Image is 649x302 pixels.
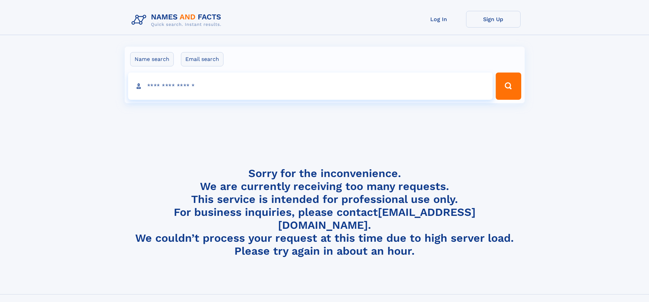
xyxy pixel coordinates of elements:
[129,167,521,258] h4: Sorry for the inconvenience. We are currently receiving too many requests. This service is intend...
[496,73,521,100] button: Search Button
[129,11,227,29] img: Logo Names and Facts
[466,11,521,28] a: Sign Up
[181,52,223,66] label: Email search
[130,52,174,66] label: Name search
[278,206,476,232] a: [EMAIL_ADDRESS][DOMAIN_NAME]
[412,11,466,28] a: Log In
[128,73,493,100] input: search input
